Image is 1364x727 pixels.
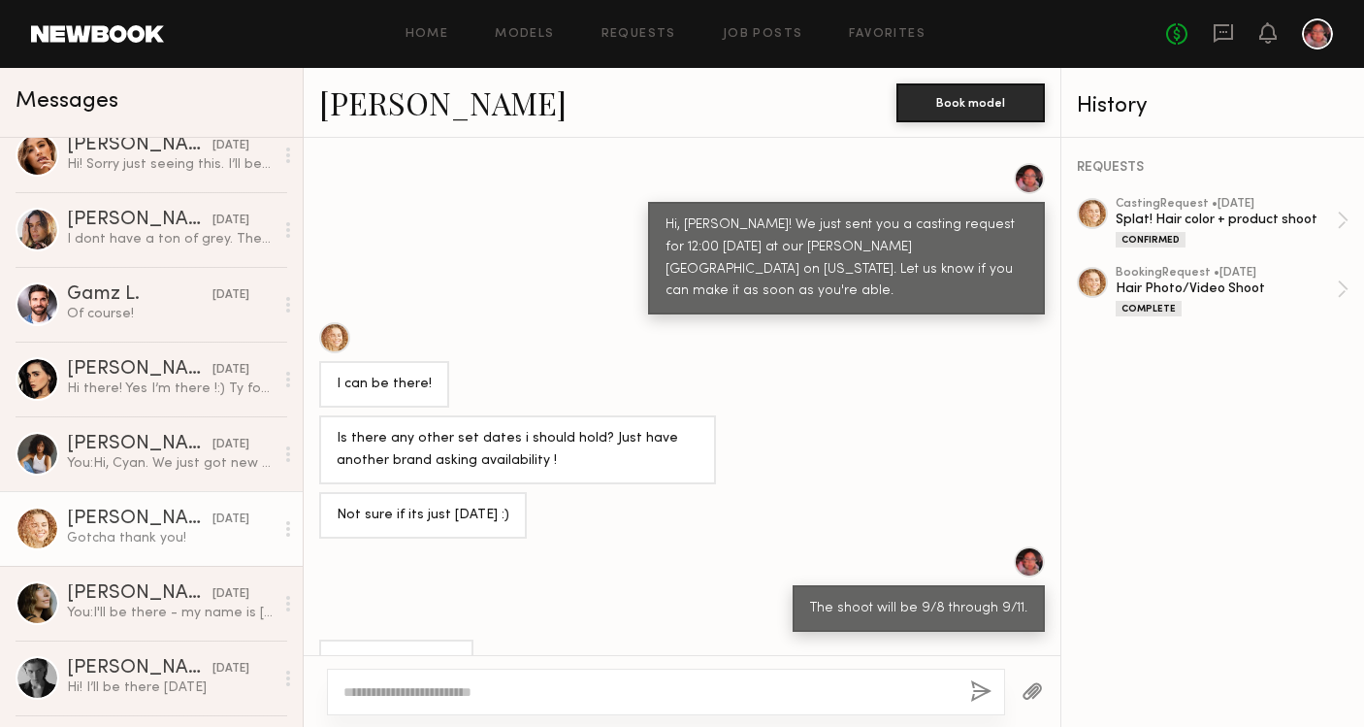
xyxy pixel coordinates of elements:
a: Requests [601,28,676,41]
div: Hi! I’ll be there [DATE] [67,678,274,697]
a: Home [406,28,449,41]
div: [PERSON_NAME] [67,136,212,155]
div: [PERSON_NAME] [67,435,212,454]
div: Confirmed [1116,232,1185,248]
div: Of course! [67,305,274,323]
button: Book model [896,83,1045,122]
a: castingRequest •[DATE]Splat! Hair color + product shootConfirmed [1116,198,1348,248]
div: I can be there! [337,374,432,396]
div: You: I'll be there - my name is [PERSON_NAME] and my number is [PHONE_NUMBER] if you have any tro... [67,604,274,622]
div: Not sure if its just [DATE] :) [337,505,509,527]
div: Hi! Sorry just seeing this. I’ll be there [67,155,274,174]
div: [DATE] [212,137,249,155]
div: [DATE] [212,511,249,529]
div: Gotcha thank you! [337,652,456,675]
div: History [1077,95,1348,117]
span: Messages [16,90,118,113]
a: [PERSON_NAME] [319,82,567,123]
div: Hi, [PERSON_NAME]! We just sent you a casting request for 12:00 [DATE] at our [PERSON_NAME][GEOGR... [666,215,1027,304]
div: [DATE] [212,660,249,678]
div: Hair Photo/Video Shoot [1116,280,1337,298]
div: [PERSON_NAME] [67,659,212,678]
div: REQUESTS [1077,161,1348,175]
div: I dont have a ton of grey. They’re are here and there in the underside of hair [67,230,274,248]
a: bookingRequest •[DATE]Hair Photo/Video ShootComplete [1116,267,1348,316]
a: Models [495,28,554,41]
div: [DATE] [212,286,249,305]
a: Favorites [849,28,926,41]
div: Gotcha thank you! [67,529,274,547]
div: You: Hi, Cyan. We just got new creative from the client and so are going to have to release this ... [67,454,274,473]
div: casting Request • [DATE] [1116,198,1337,211]
div: [PERSON_NAME] [67,360,212,380]
div: [DATE] [212,585,249,604]
div: [DATE] [212,212,249,230]
div: [PERSON_NAME] [67,584,212,604]
div: The shoot will be 9/8 through 9/11. [810,598,1027,620]
div: Splat! Hair color + product shoot [1116,211,1337,229]
div: Is there any other set dates i should hold? Just have another brand asking availability ! [337,428,698,473]
div: Hi there! Yes I’m there !:) Ty for having me ! [67,380,274,398]
div: [DATE] [212,361,249,380]
a: Book model [896,93,1045,110]
div: Gamz L. [67,285,212,305]
div: [PERSON_NAME] [67,211,212,230]
div: [DATE] [212,436,249,454]
div: Complete [1116,301,1182,316]
a: Job Posts [723,28,803,41]
div: [PERSON_NAME] [67,510,212,529]
div: booking Request • [DATE] [1116,267,1337,280]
